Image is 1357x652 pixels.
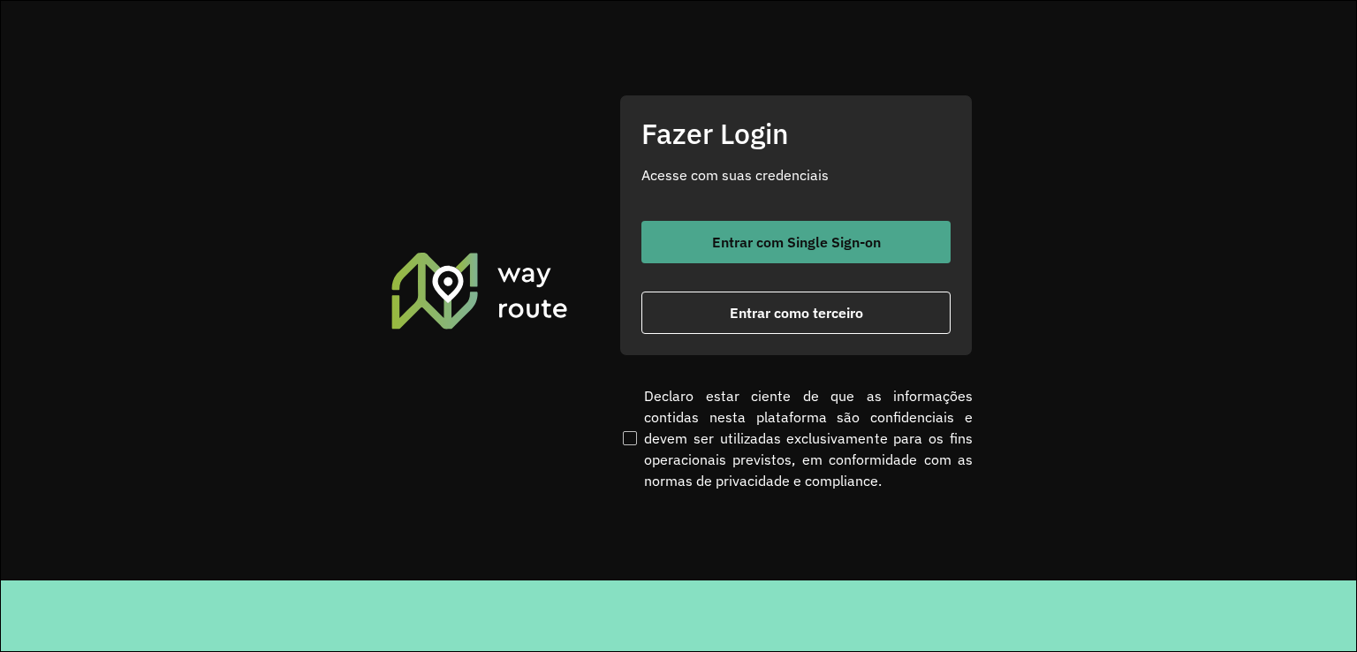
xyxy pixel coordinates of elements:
[619,385,973,491] label: Declaro estar ciente de que as informações contidas nesta plataforma são confidenciais e devem se...
[712,235,881,249] span: Entrar com Single Sign-on
[641,221,951,263] button: button
[641,164,951,186] p: Acesse com suas credenciais
[641,117,951,150] h2: Fazer Login
[730,306,863,320] span: Entrar como terceiro
[641,292,951,334] button: button
[389,250,571,331] img: Roteirizador AmbevTech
